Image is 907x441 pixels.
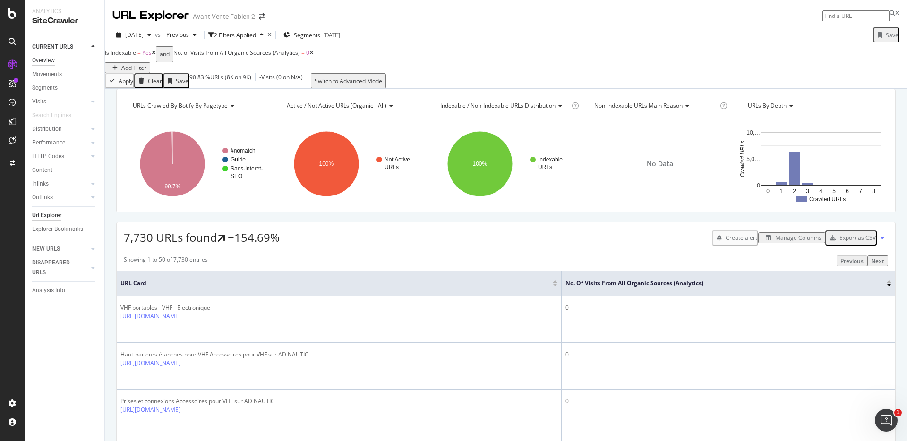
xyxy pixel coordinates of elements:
button: Clear [134,73,163,88]
iframe: Intercom live chat [875,409,898,432]
a: [URL][DOMAIN_NAME] [120,406,180,414]
div: Manage Columns [775,234,821,242]
div: Switch to Advanced Mode [315,77,382,85]
div: A chart. [739,123,888,205]
text: URLs [538,164,552,171]
div: 0 [565,304,891,312]
span: = [137,49,141,57]
text: 6 [846,188,849,195]
a: Search Engines [32,110,81,120]
div: [DATE] [323,31,340,39]
text: 3 [806,188,810,195]
div: 2 Filters Applied [214,31,256,39]
span: Active / Not Active URLs (organic - all) [287,102,386,110]
div: Url Explorer [32,211,61,220]
div: Outlinks [32,193,53,203]
button: Previous [163,27,200,42]
div: A chart. [124,123,272,205]
text: 99.7% [164,184,180,190]
div: Avant Vente Fabien 2 [193,12,255,21]
button: [DATE] [112,27,155,42]
button: Apply [105,73,134,88]
div: 0 [565,350,891,359]
a: Segments [32,83,98,93]
div: Analytics [32,8,97,16]
button: Switch to Advanced Mode [311,73,386,88]
div: Analysis Info [32,286,65,296]
div: +154.69% [228,229,280,246]
a: Movements [32,69,98,79]
span: Indexable / Non-Indexable URLs distribution [440,102,556,110]
button: Export as CSV [825,230,877,246]
div: CURRENT URLS [32,42,73,52]
div: Content [32,165,52,175]
text: 7 [859,188,863,195]
text: 5 [833,188,836,195]
a: [URL][DOMAIN_NAME] [120,359,180,367]
span: No. of Visits from All Organic Sources (Analytics) [173,49,300,57]
div: Movements [32,69,62,79]
div: Apply [119,77,133,85]
div: Add Filter [121,64,146,72]
div: - Visits ( 0 on N/A ) [259,73,303,88]
div: Haut-parleurs étanches pour VHF Accessoires pour VHF sur AD NAUTIC [120,350,308,359]
text: Guide [231,157,246,163]
a: Inlinks [32,179,88,189]
button: Save [163,73,189,88]
span: Segments [294,31,320,39]
text: 0 [767,188,770,195]
div: 90.83 % URLs ( 8K on 9K ) [189,73,251,88]
div: Export as CSV [839,234,876,242]
button: Previous [837,255,867,266]
text: Not Active [385,157,410,163]
button: Next [867,255,888,266]
div: Next [871,257,884,265]
text: 1 [780,188,783,195]
div: URL Explorer [112,8,189,24]
text: 100% [473,161,488,168]
div: 0 [565,397,891,406]
a: NEW URLS [32,244,88,254]
h4: URLs Crawled By Botify By pagetype [131,98,265,113]
text: 0 [757,182,761,189]
div: Explorer Bookmarks [32,224,83,234]
h4: URLs by Depth [746,98,880,113]
div: Clear [148,77,162,85]
button: Manage Columns [758,232,825,243]
div: times [267,32,272,38]
button: and [156,46,173,62]
a: [URL][DOMAIN_NAME] [120,312,180,320]
div: VHF portables - VHF - Electronique [120,304,210,312]
text: Sans-interet- [231,166,263,172]
a: CURRENT URLS [32,42,88,52]
text: Crawled URLs [740,141,746,177]
a: Content [32,165,98,175]
div: SiteCrawler [32,16,97,26]
button: Add Filter [105,62,150,73]
h4: Active / Not Active URLs [285,98,419,113]
a: Explorer Bookmarks [32,224,98,234]
div: Previous [840,257,864,265]
span: 0 [306,49,309,57]
div: Segments [32,83,58,93]
text: 100% [319,161,334,168]
text: 5,0… [747,156,761,162]
div: HTTP Codes [32,152,64,161]
span: Is Indexable [105,49,136,57]
div: Prises et connexions Accessoires pour VHF sur AD NAUTIC [120,397,274,406]
text: 10,… [747,129,761,136]
text: SEO [231,173,242,180]
text: URLs [385,164,399,171]
button: Segments[DATE] [280,27,344,42]
div: Distribution [32,124,62,134]
a: DISAPPEARED URLS [32,258,88,278]
span: No Data [647,159,673,169]
div: A chart. [431,123,579,205]
button: Save [873,27,899,42]
span: URLs by Depth [748,102,787,110]
div: Performance [32,138,65,148]
div: NEW URLS [32,244,60,254]
div: DISAPPEARED URLS [32,258,80,278]
input: Find a URL [822,10,890,21]
div: Visits [32,97,46,107]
